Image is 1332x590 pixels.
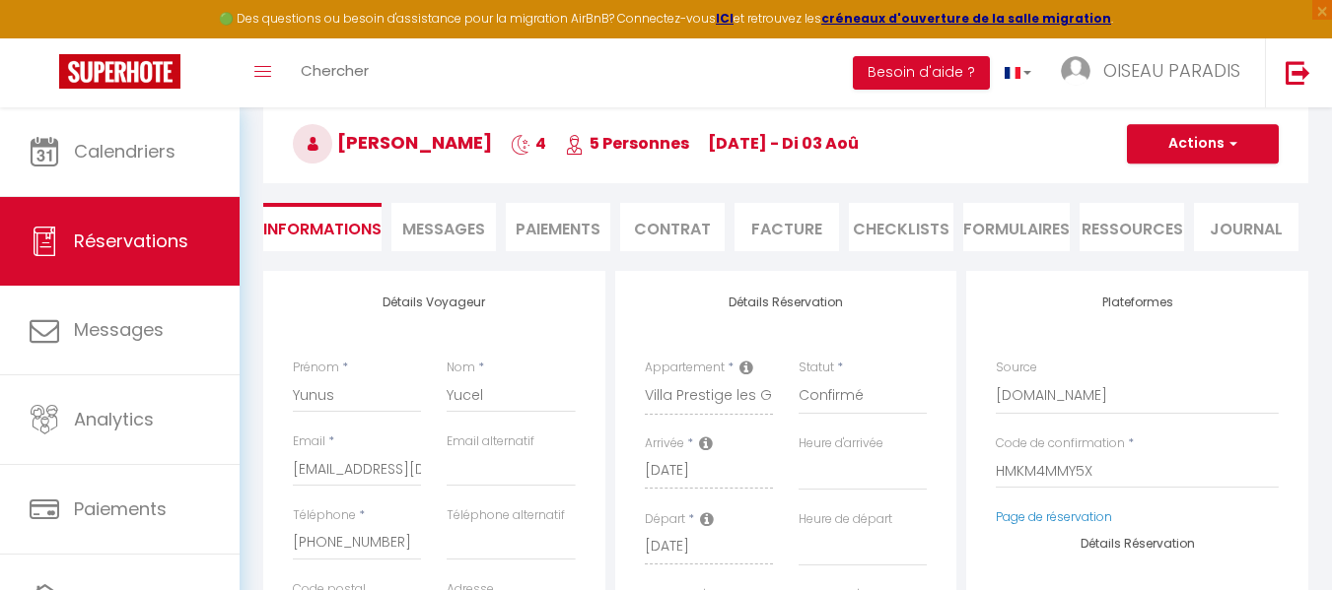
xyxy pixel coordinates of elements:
h4: Détails Réservation [645,295,928,309]
img: logout [1286,60,1310,85]
a: ICI [716,10,734,27]
img: ... [1061,56,1090,86]
a: Chercher [286,38,384,107]
span: 5 Personnes [565,132,689,155]
button: Besoin d'aide ? [853,56,990,90]
label: Heure d'arrivée [799,434,883,453]
label: Heure de départ [799,510,892,529]
li: Contrat [620,203,725,251]
button: Actions [1127,124,1279,164]
li: Paiements [506,203,610,251]
span: Chercher [301,60,369,81]
h4: Plateformes [996,295,1279,309]
a: ... OISEAU PARADIS [1046,38,1265,107]
li: CHECKLISTS [849,203,953,251]
label: Téléphone [293,506,356,525]
label: Email [293,432,325,451]
a: créneaux d'ouverture de la salle migration [821,10,1111,27]
span: OISEAU PARADIS [1103,58,1240,83]
label: Statut [799,359,834,377]
h4: Détails Réservation [996,537,1279,551]
img: Super Booking [59,54,180,89]
li: Journal [1194,203,1298,251]
label: Source [996,359,1037,377]
li: Facture [735,203,839,251]
label: Code de confirmation [996,434,1125,453]
label: Nom [447,359,475,377]
label: Départ [645,510,685,529]
li: FORMULAIRES [963,203,1070,251]
h4: Détails Voyageur [293,295,576,309]
button: Ouvrir le widget de chat LiveChat [16,8,75,67]
label: Arrivée [645,434,684,453]
span: Paiements [74,496,167,521]
li: Ressources [1080,203,1184,251]
span: 4 [511,132,546,155]
span: Réservations [74,229,188,253]
label: Email alternatif [447,432,534,451]
a: Page de réservation [996,508,1112,525]
li: Informations [263,203,382,251]
span: [PERSON_NAME] [293,130,492,155]
span: Messages [74,317,164,342]
span: Calendriers [74,139,175,164]
label: Téléphone alternatif [447,506,565,525]
span: [DATE] - di 03 Aoû [708,132,859,155]
span: Messages [402,218,485,240]
label: Appartement [645,359,725,377]
label: Prénom [293,359,339,377]
span: Analytics [74,407,154,431]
